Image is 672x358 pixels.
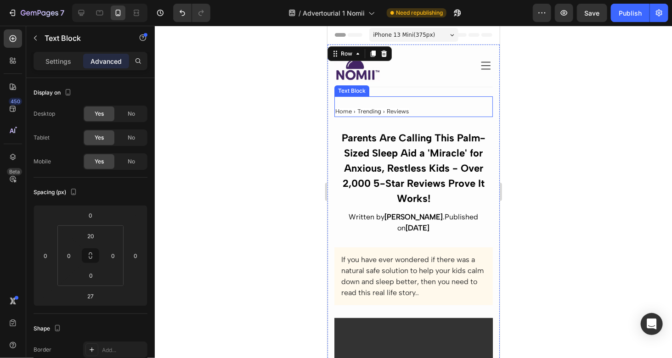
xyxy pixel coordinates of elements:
[34,87,73,99] div: Display on
[82,229,100,243] input: 20px
[128,110,135,118] span: No
[106,249,120,263] input: 0px
[60,7,64,18] p: 7
[81,289,100,303] input: 27
[95,157,104,166] span: Yes
[39,249,52,263] input: 0
[577,4,607,22] button: Save
[9,98,22,105] div: 450
[34,323,63,335] div: Shape
[173,4,210,22] div: Undo/Redo
[396,9,443,17] span: Need republishing
[4,4,68,22] button: 7
[128,157,135,166] span: No
[641,313,663,335] div: Open Intercom Messenger
[45,56,71,66] p: Settings
[62,249,76,263] input: 0px
[303,8,365,18] span: Advertourial 1 Nomii
[90,56,122,66] p: Advanced
[45,33,123,44] p: Text Block
[611,4,649,22] button: Publish
[11,24,27,32] div: Row
[34,186,79,199] div: Spacing (px)
[299,8,301,18] span: /
[34,346,51,354] div: Border
[81,208,100,222] input: 0
[328,26,500,358] iframe: Design area
[585,9,600,17] span: Save
[129,249,142,263] input: 0
[7,168,22,175] div: Beta
[95,110,104,118] span: Yes
[128,134,135,142] span: No
[102,346,145,354] div: Add...
[34,157,51,166] div: Mobile
[34,110,55,118] div: Desktop
[82,268,100,282] input: 0px
[95,134,104,142] span: Yes
[34,134,50,142] div: Tablet
[619,8,642,18] div: Publish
